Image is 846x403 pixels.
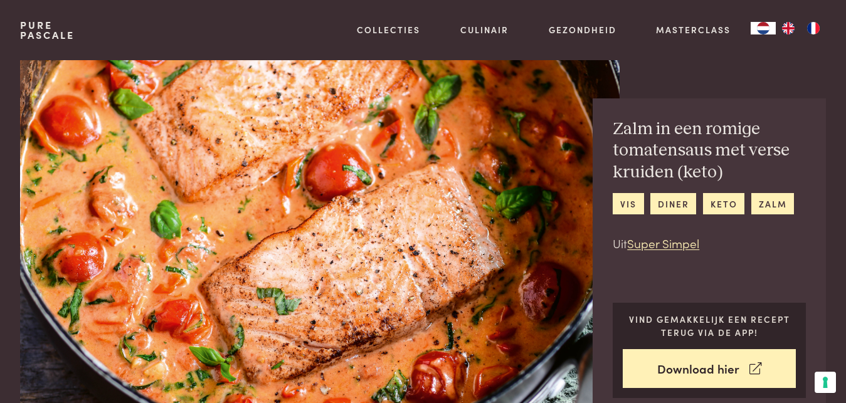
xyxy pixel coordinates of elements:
a: PurePascale [20,20,75,40]
a: Gezondheid [549,23,616,36]
aside: Language selected: Nederlands [751,22,826,34]
a: Collecties [357,23,420,36]
h2: Zalm in een romige tomatensaus met verse kruiden (keto) [613,118,806,184]
div: Language [751,22,776,34]
button: Uw voorkeuren voor toestemming voor trackingtechnologieën [815,372,836,393]
p: Vind gemakkelijk een recept terug via de app! [623,313,796,338]
a: diner [650,193,696,214]
a: EN [776,22,801,34]
ul: Language list [776,22,826,34]
a: zalm [751,193,794,214]
a: FR [801,22,826,34]
a: NL [751,22,776,34]
a: Super Simpel [627,234,699,251]
p: Uit [613,234,806,253]
a: Download hier [623,349,796,389]
a: Culinair [460,23,509,36]
a: keto [703,193,744,214]
a: Masterclass [656,23,731,36]
a: vis [613,193,643,214]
